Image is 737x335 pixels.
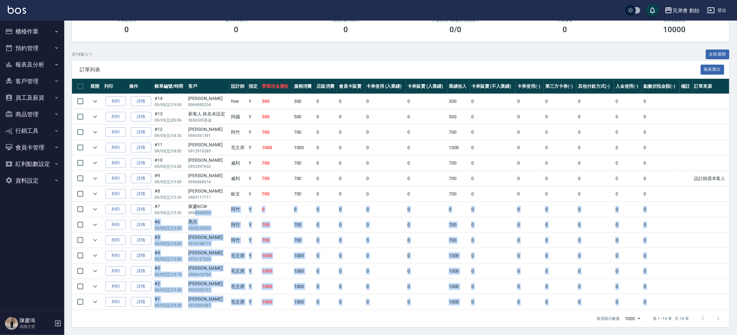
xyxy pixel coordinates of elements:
[105,158,126,168] button: 列印
[260,109,292,124] td: 500
[315,109,337,124] td: 0
[406,140,447,155] td: 0
[576,156,614,171] td: 0
[155,102,185,108] p: 09/05 (五) 19:00
[247,94,260,109] td: Y
[188,133,228,139] p: 0966561391
[576,94,614,109] td: 0
[188,111,228,117] div: 新客人 姓名未設定
[155,148,185,154] p: 09/05 (五) 18:00
[260,248,292,263] td: 1000
[105,112,126,122] button: 列印
[447,125,470,140] td: 700
[90,112,100,122] button: expand row
[155,179,185,185] p: 09/05 (五) 13:00
[128,79,153,94] th: 操作
[614,109,642,124] td: 0
[188,172,228,179] div: [PERSON_NAME]
[153,248,187,263] td: #4
[365,202,406,217] td: 0
[131,220,151,230] a: 詳情
[89,79,102,94] th: 展開
[406,94,447,109] td: 0
[105,96,126,106] button: 列印
[153,217,187,232] td: #6
[447,140,470,155] td: 1000
[247,217,260,232] td: Y
[642,140,679,155] td: 0
[260,202,292,217] td: 0
[20,317,52,324] h5: 陳慶鴻
[229,233,247,248] td: 阿竹
[470,79,516,94] th: 卡券販賣 (不入業績)
[229,217,247,232] td: 阿竹
[3,172,62,189] button: 資料設定
[90,235,100,245] button: expand row
[470,217,516,232] td: 0
[188,102,228,108] p: 0966890234
[406,202,447,217] td: 0
[614,217,642,232] td: 0
[337,79,365,94] th: 會員卡販賣
[3,139,62,156] button: 會員卡管理
[155,195,185,200] p: 09/05 (五) 15:30
[260,217,292,232] td: 700
[155,210,185,216] p: 09/05 (五) 15:56
[105,189,126,199] button: 列印
[544,217,576,232] td: 0
[642,186,679,202] td: 0
[8,6,26,14] img: Logo
[337,109,365,124] td: 0
[105,204,126,214] button: 列印
[662,4,702,17] button: 兄弟會 創始
[365,79,406,94] th: 卡券使用 (入業績)
[315,233,337,248] td: 0
[105,235,126,245] button: 列印
[247,140,260,155] td: Y
[576,217,614,232] td: 0
[337,248,365,263] td: 0
[102,79,128,94] th: 列印
[3,23,62,40] button: 櫃檯作業
[544,125,576,140] td: 0
[365,233,406,248] td: 0
[406,156,447,171] td: 0
[153,171,187,186] td: #9
[90,282,100,291] button: expand row
[292,171,315,186] td: 700
[188,179,228,185] p: 0956868614
[614,202,642,217] td: 0
[315,156,337,171] td: 0
[315,140,337,155] td: 0
[576,109,614,124] td: 0
[90,266,100,276] button: expand row
[614,248,642,263] td: 0
[131,143,151,153] a: 詳情
[3,156,62,172] button: 紅利點數設定
[337,125,365,140] td: 0
[80,67,701,73] span: 訂單列表
[516,202,544,217] td: 0
[90,251,100,260] button: expand row
[188,164,228,169] p: 0933597652
[260,156,292,171] td: 700
[642,233,679,248] td: 0
[705,5,729,16] button: 登出
[365,186,406,202] td: 0
[701,65,724,75] button: 報表匯出
[365,140,406,155] td: 0
[447,202,470,217] td: 0
[470,125,516,140] td: 0
[260,233,292,248] td: 700
[576,186,614,202] td: 0
[247,109,260,124] td: Y
[188,141,228,148] div: [PERSON_NAME]
[406,186,447,202] td: 0
[576,140,614,155] td: 0
[642,217,679,232] td: 0
[90,189,100,199] button: expand row
[260,94,292,109] td: 300
[642,171,679,186] td: 0
[131,127,151,137] a: 詳情
[105,143,126,153] button: 列印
